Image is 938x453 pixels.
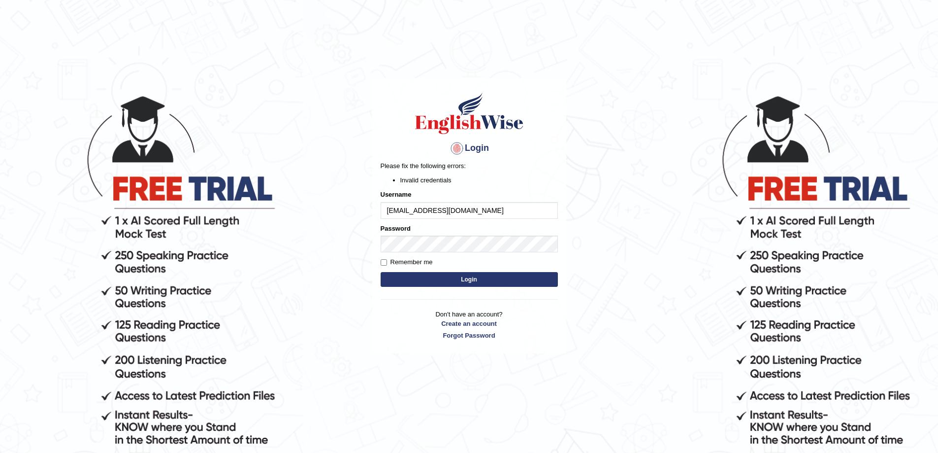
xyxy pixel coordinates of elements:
[381,161,558,171] p: Please fix the following errors:
[400,175,558,185] li: Invalid credentials
[381,257,433,267] label: Remember me
[381,331,558,340] a: Forgot Password
[381,272,558,287] button: Login
[381,140,558,156] h4: Login
[381,259,387,266] input: Remember me
[381,310,558,340] p: Don't have an account?
[413,91,525,136] img: Logo of English Wise sign in for intelligent practice with AI
[381,224,411,233] label: Password
[381,319,558,328] a: Create an account
[381,190,412,199] label: Username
